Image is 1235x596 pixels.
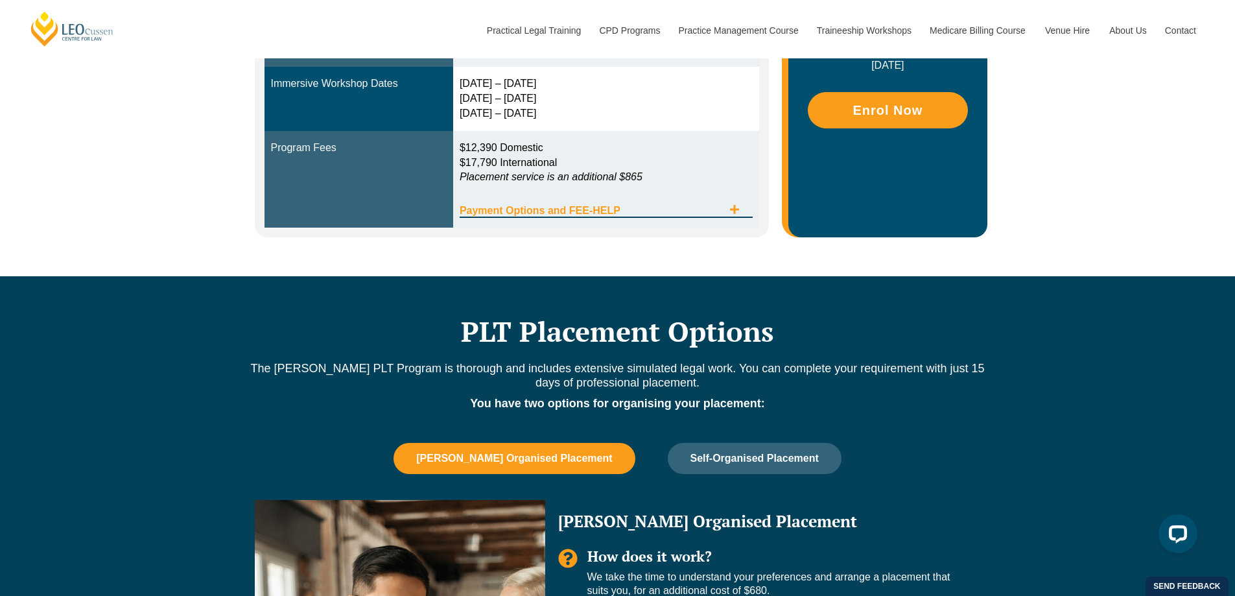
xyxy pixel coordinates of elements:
[1035,3,1100,58] a: Venue Hire
[690,453,819,464] span: Self-Organised Placement
[801,58,974,73] p: [DATE]
[477,3,590,58] a: Practical Legal Training
[248,361,987,390] p: The [PERSON_NAME] PLT Program is thorough and includes extensive simulated legal work. You can co...
[853,104,923,117] span: Enrol Now
[558,513,968,529] h2: [PERSON_NAME] Organised Placement
[920,3,1035,58] a: Medicare Billing Course
[29,10,115,47] a: [PERSON_NAME] Centre for Law
[1100,3,1155,58] a: About Us
[470,397,765,410] strong: You have two options for organising your placement:
[460,171,642,182] em: Placement service is an additional $865
[248,315,987,348] h2: PLT Placement Options
[271,141,447,156] div: Program Fees
[460,142,543,153] span: $12,390 Domestic
[460,206,723,216] span: Payment Options and FEE-HELP
[589,3,668,58] a: CPD Programs
[416,453,612,464] span: [PERSON_NAME] Organised Placement
[1148,509,1203,564] iframe: LiveChat chat widget
[1155,3,1206,58] a: Contact
[460,157,557,168] span: $17,790 International
[808,92,967,128] a: Enrol Now
[271,77,447,91] div: Immersive Workshop Dates
[460,77,753,121] div: [DATE] – [DATE] [DATE] – [DATE] [DATE] – [DATE]
[587,547,712,566] span: How does it work?
[669,3,807,58] a: Practice Management Course
[807,3,920,58] a: Traineeship Workshops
